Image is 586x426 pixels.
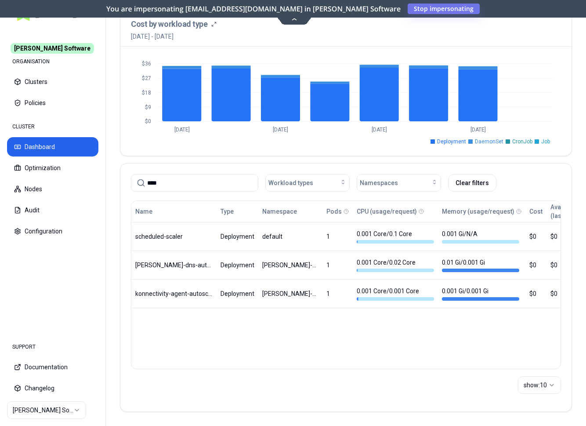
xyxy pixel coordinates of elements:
[221,203,234,220] button: Type
[221,261,254,269] div: Deployment
[512,138,532,145] span: CronJob
[529,232,543,241] div: $0
[131,18,208,30] h3: Cost by workload type
[135,261,213,269] div: kube-dns-autoscaler
[11,43,94,54] span: [PERSON_NAME] Software
[7,338,98,356] div: SUPPORT
[221,232,254,241] div: Deployment
[273,127,288,133] tspan: [DATE]
[7,72,98,91] button: Clusters
[145,104,151,110] tspan: $9
[221,289,254,298] div: Deployment
[7,53,98,70] div: ORGANISATION
[326,261,349,269] div: 1
[174,127,190,133] tspan: [DATE]
[262,232,318,241] div: default
[142,90,151,96] tspan: $18
[326,232,349,241] div: 1
[262,289,318,298] div: kube-system
[326,203,342,220] button: Pods
[442,287,519,301] div: 0.001 Gi / 0.001 Gi
[268,178,313,187] span: Workload types
[442,229,519,244] div: 0.001 Gi / N/A
[7,179,98,199] button: Nodes
[357,287,434,301] div: 0.001 Core / 0.001 Core
[7,158,98,178] button: Optimization
[448,174,496,192] button: Clear filters
[7,379,98,398] button: Changelog
[7,200,98,220] button: Audit
[7,222,98,241] button: Configuration
[357,203,417,220] button: CPU (usage/request)
[7,357,98,377] button: Documentation
[131,32,217,41] span: [DATE] - [DATE]
[7,93,98,113] button: Policies
[135,232,213,241] div: scheduled-scaler
[442,258,519,272] div: 0.01 Gi / 0.001 Gi
[7,118,98,135] div: CLUSTER
[541,138,550,145] span: Job
[145,118,151,124] tspan: $0
[357,229,434,244] div: 0.001 Core / 0.1 Core
[142,61,151,67] tspan: $36
[475,138,503,145] span: DaemonSet
[442,203,514,220] button: Memory (usage/request)
[372,127,387,133] tspan: [DATE]
[262,203,297,220] button: Namespace
[7,137,98,157] button: Dashboard
[470,127,486,133] tspan: [DATE]
[142,75,151,81] tspan: $27
[135,203,152,220] button: Name
[529,289,543,298] div: $0
[135,289,213,298] div: konnectivity-agent-autoscaler
[529,203,543,220] button: Cost
[265,174,350,192] button: Workload types
[326,289,349,298] div: 1
[529,261,543,269] div: $0
[262,261,318,269] div: kube-system
[360,178,398,187] span: Namespaces
[357,258,434,272] div: 0.001 Core / 0.02 Core
[357,174,441,192] button: Namespaces
[437,138,466,145] span: Deployment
